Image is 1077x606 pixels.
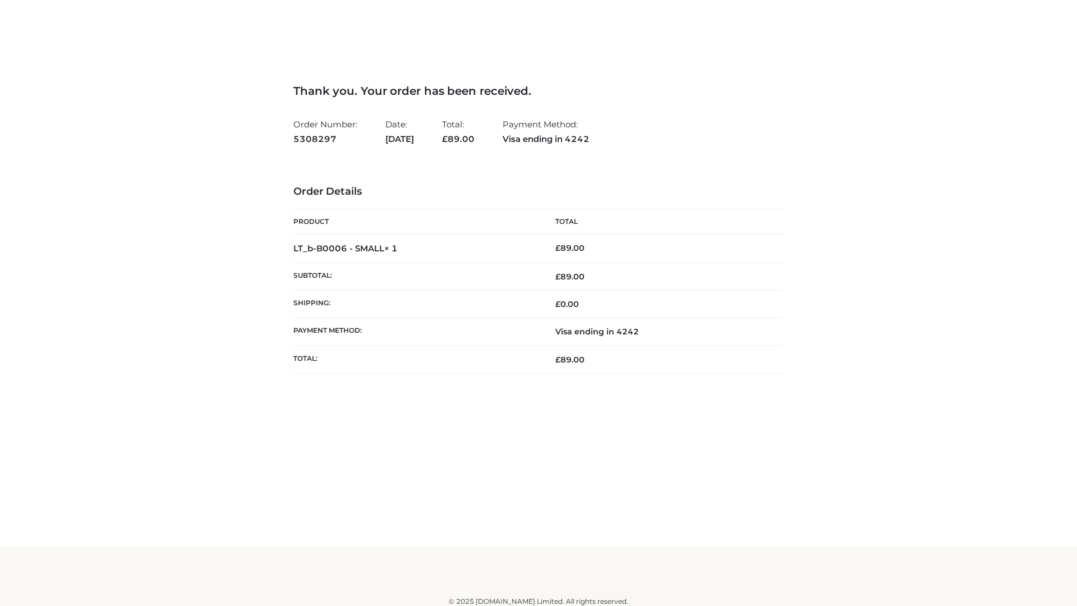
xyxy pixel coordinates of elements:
bdi: 0.00 [555,299,579,309]
td: Visa ending in 4242 [538,318,784,346]
li: Order Number: [293,114,357,149]
li: Total: [442,114,475,149]
span: £ [555,299,560,309]
th: Shipping: [293,291,538,318]
strong: × 1 [384,243,398,254]
li: Payment Method: [503,114,590,149]
h3: Order Details [293,186,784,198]
strong: LT_b-B0006 - SMALL [293,243,398,254]
span: £ [555,272,560,282]
span: 89.00 [555,355,584,365]
strong: [DATE] [385,132,414,146]
span: 89.00 [442,134,475,144]
span: 89.00 [555,272,584,282]
th: Total [538,209,784,235]
span: £ [555,355,560,365]
th: Product [293,209,538,235]
h3: Thank you. Your order has been received. [293,84,784,98]
span: £ [555,243,560,253]
bdi: 89.00 [555,243,584,253]
strong: Visa ending in 4242 [503,132,590,146]
th: Total: [293,346,538,373]
th: Subtotal: [293,263,538,290]
span: £ [442,134,448,144]
li: Date: [385,114,414,149]
th: Payment method: [293,318,538,346]
strong: 5308297 [293,132,357,146]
